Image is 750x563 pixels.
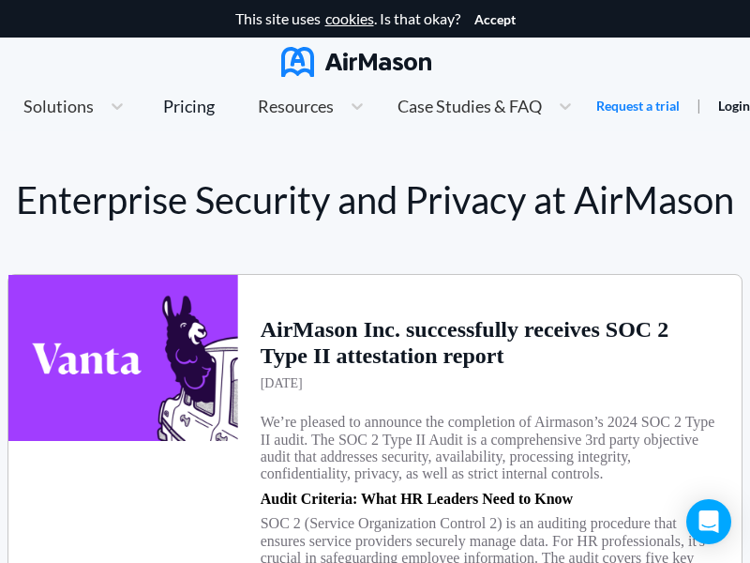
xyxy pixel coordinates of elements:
[7,178,742,221] h1: Enterprise Security and Privacy at AirMason
[8,275,238,441] img: Vanta Logo
[261,491,573,508] p: Audit Criteria: What HR Leaders Need to Know
[163,89,215,123] a: Pricing
[397,98,542,114] span: Case Studies & FAQ
[261,376,303,391] h3: [DATE]
[23,98,94,114] span: Solutions
[686,499,731,544] div: Open Intercom Messenger
[474,12,516,27] button: Accept cookies
[258,98,334,114] span: Resources
[261,414,719,483] h3: We’re pleased to announce the completion of Airmason’s 2024 SOC 2 Type II audit. The SOC 2 Type I...
[261,317,719,369] h1: AirMason Inc. successfully receives SOC 2 Type II attestation report
[596,97,680,115] a: Request a trial
[281,47,431,77] img: AirMason Logo
[325,10,374,27] a: cookies
[697,96,701,114] span: |
[163,98,215,114] div: Pricing
[718,98,750,114] a: Login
